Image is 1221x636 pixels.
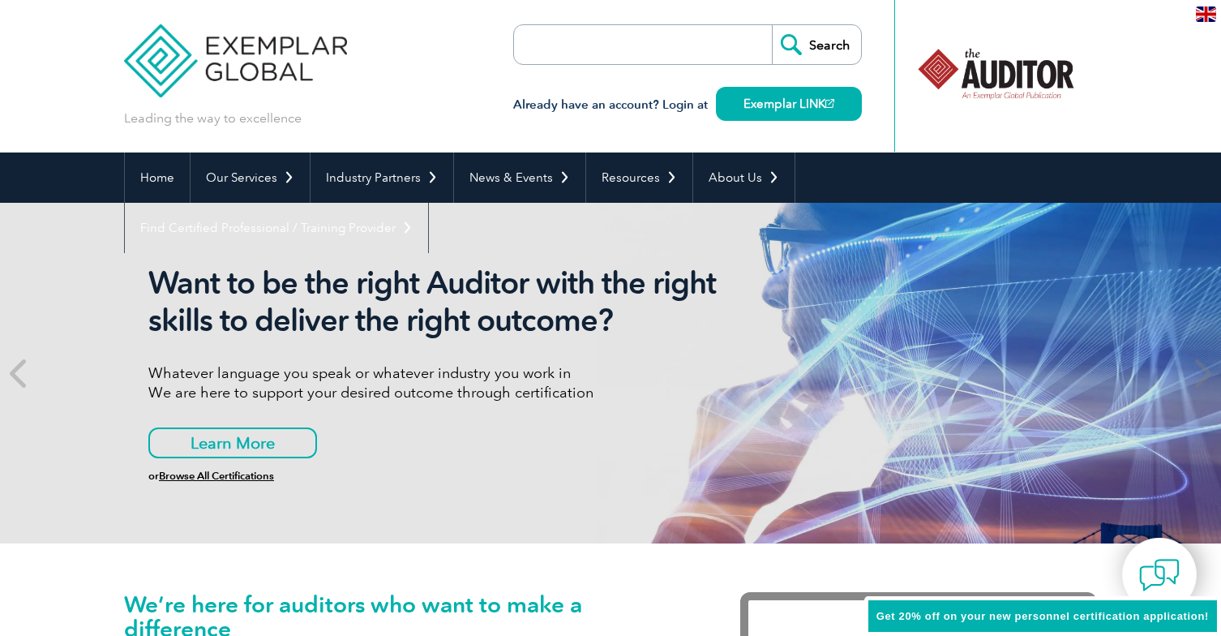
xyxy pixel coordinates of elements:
a: Learn More [148,428,317,458]
p: Whatever language you speak or whatever industry you work in We are here to support your desired ... [148,363,756,402]
img: open_square.png [825,99,834,108]
a: About Us [693,153,795,203]
a: Exemplar LINK [716,87,862,121]
a: News & Events [454,153,585,203]
h6: or [148,471,756,482]
h2: Want to be the right Auditor with the right skills to deliver the right outcome? [148,264,756,339]
input: Search [772,25,861,64]
a: Home [125,153,190,203]
a: Resources [586,153,692,203]
a: Our Services [191,153,310,203]
a: Industry Partners [311,153,453,203]
p: Leading the way to excellence [124,110,302,127]
h3: Already have an account? Login at [513,95,862,115]
span: Get 20% off on your new personnel certification application! [876,610,1209,622]
a: Browse All Certifications [159,470,274,482]
img: en [1196,6,1216,22]
a: Find Certified Professional / Training Provider [125,203,428,253]
img: contact-chat.png [1139,555,1180,595]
